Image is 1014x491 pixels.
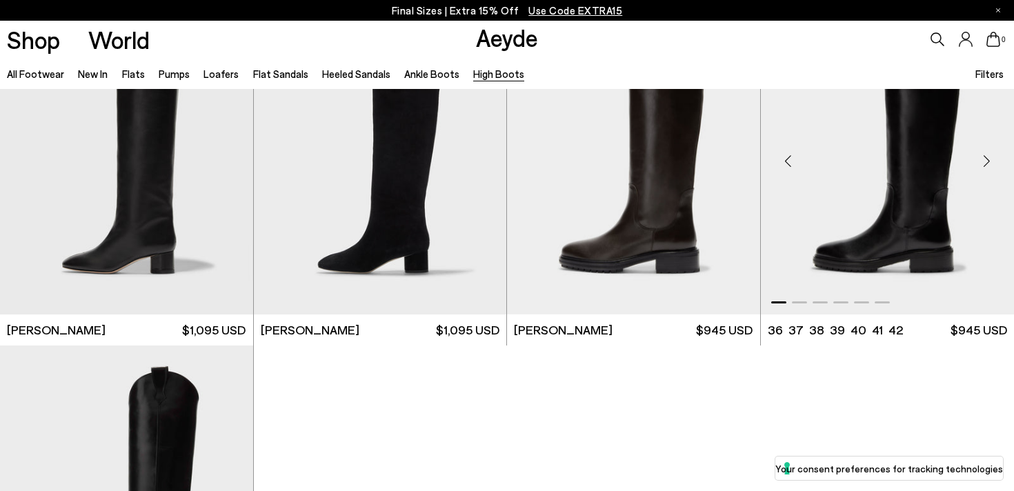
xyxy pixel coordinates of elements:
[830,321,845,339] li: 39
[507,314,760,345] a: [PERSON_NAME] $945 USD
[182,321,246,339] span: $1,095 USD
[7,321,106,339] span: [PERSON_NAME]
[888,321,903,339] li: 42
[768,321,899,339] ul: variant
[966,140,1007,181] div: Next slide
[159,68,190,80] a: Pumps
[809,321,824,339] li: 38
[253,68,308,80] a: Flat Sandals
[851,321,866,339] li: 40
[528,4,622,17] span: Navigate to /collections/ss25-final-sizes
[768,321,783,339] li: 36
[203,68,239,80] a: Loafers
[404,68,459,80] a: Ankle Boots
[975,68,1004,80] span: Filters
[473,68,524,80] a: High Boots
[696,321,753,339] span: $945 USD
[872,321,883,339] li: 41
[322,68,390,80] a: Heeled Sandals
[78,68,108,80] a: New In
[261,321,359,339] span: [PERSON_NAME]
[7,68,64,80] a: All Footwear
[1000,36,1007,43] span: 0
[768,140,809,181] div: Previous slide
[951,321,1007,339] span: $945 USD
[254,314,507,345] a: [PERSON_NAME] $1,095 USD
[986,32,1000,47] a: 0
[122,68,145,80] a: Flats
[7,28,60,52] a: Shop
[436,321,499,339] span: $1,095 USD
[514,321,613,339] span: [PERSON_NAME]
[775,461,1003,476] label: Your consent preferences for tracking technologies
[476,23,538,52] a: Aeyde
[788,321,804,339] li: 37
[392,2,623,19] p: Final Sizes | Extra 15% Off
[775,457,1003,480] button: Your consent preferences for tracking technologies
[88,28,150,52] a: World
